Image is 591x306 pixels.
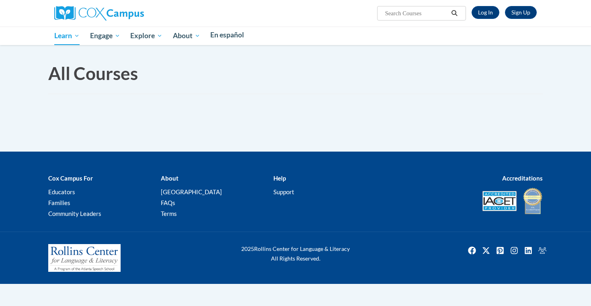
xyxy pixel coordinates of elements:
[502,175,543,182] b: Accreditations
[48,210,101,217] a: Community Leaders
[449,8,461,18] button: Search
[161,188,222,195] a: [GEOGRAPHIC_DATA]
[48,188,75,195] a: Educators
[241,245,254,252] span: 2025
[161,199,175,206] a: FAQs
[466,244,478,257] a: Facebook
[48,63,138,84] span: All Courses
[205,27,250,43] a: En español
[451,10,458,16] i: 
[523,187,543,215] img: IDA® Accredited
[48,244,121,272] img: Rollins Center for Language & Literacy - A Program of the Atlanta Speech School
[54,31,80,41] span: Learn
[466,244,478,257] img: Facebook icon
[54,6,144,21] img: Cox Campus
[480,244,492,257] img: Twitter icon
[161,175,179,182] b: About
[90,31,120,41] span: Engage
[54,9,144,16] a: Cox Campus
[211,244,380,263] div: Rollins Center for Language & Literacy All Rights Reserved.
[173,31,200,41] span: About
[273,175,286,182] b: Help
[536,244,549,257] img: Facebook group icon
[508,244,521,257] img: Instagram icon
[472,6,499,19] a: Log In
[482,191,517,211] img: Accredited IACET® Provider
[125,27,168,45] a: Explore
[384,8,449,18] input: Search Courses
[508,244,521,257] a: Instagram
[168,27,205,45] a: About
[85,27,125,45] a: Engage
[49,27,85,45] a: Learn
[161,210,177,217] a: Terms
[273,188,294,195] a: Support
[48,199,70,206] a: Families
[48,175,93,182] b: Cox Campus For
[536,244,549,257] a: Facebook Group
[494,244,507,257] img: Pinterest icon
[505,6,537,19] a: Register
[130,31,162,41] span: Explore
[494,244,507,257] a: Pinterest
[42,27,549,45] div: Main menu
[480,244,492,257] a: Twitter
[522,244,535,257] img: LinkedIn icon
[522,244,535,257] a: Linkedin
[210,31,244,39] span: En español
